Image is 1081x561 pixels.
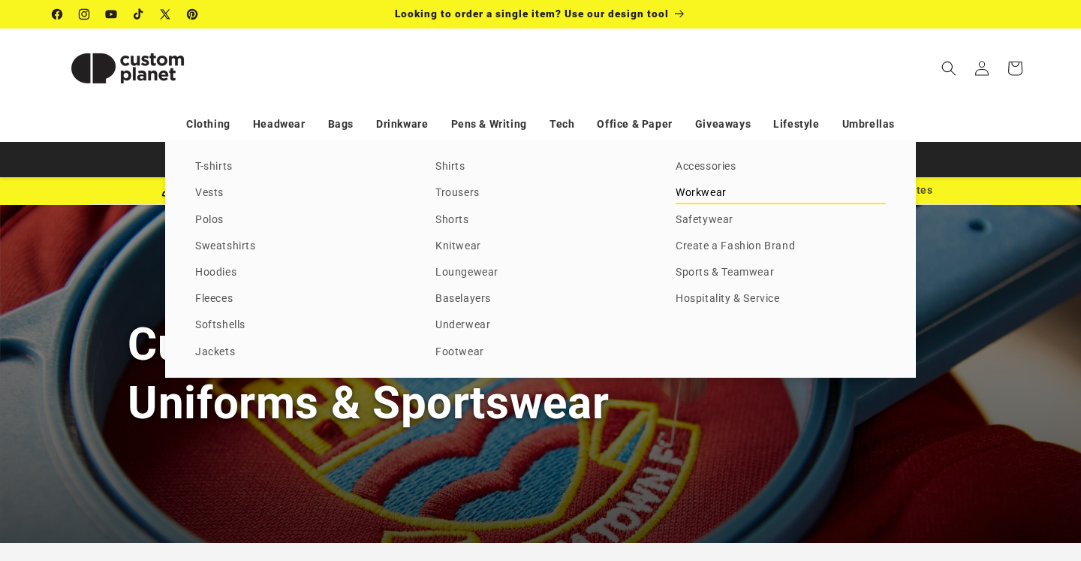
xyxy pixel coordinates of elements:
[676,183,886,204] a: Workwear
[435,237,646,257] a: Knitwear
[186,111,230,137] a: Clothing
[195,315,405,336] a: Softshells
[376,111,428,137] a: Drinkware
[676,263,886,283] a: Sports & Teamwear
[597,111,672,137] a: Office & Paper
[195,342,405,363] a: Jackets
[435,263,646,283] a: Loungewear
[435,210,646,231] a: Shorts
[676,210,886,231] a: Safetywear
[824,399,1081,561] iframe: Chat Widget
[435,342,646,363] a: Footwear
[328,111,354,137] a: Bags
[53,35,203,102] img: Custom Planet
[676,237,886,257] a: Create a Fashion Brand
[195,237,405,257] a: Sweatshirts
[195,263,405,283] a: Hoodies
[676,289,886,309] a: Hospitality & Service
[195,183,405,204] a: Vests
[932,52,965,85] summary: Search
[842,111,895,137] a: Umbrellas
[773,111,819,137] a: Lifestyle
[435,183,646,204] a: Trousers
[47,29,209,107] a: Custom Planet
[695,111,751,137] a: Giveaways
[195,210,405,231] a: Polos
[253,111,306,137] a: Headwear
[435,315,646,336] a: Underwear
[395,8,669,20] span: Looking to order a single item? Use our design tool
[550,111,574,137] a: Tech
[435,157,646,177] a: Shirts
[195,289,405,309] a: Fleeces
[451,111,527,137] a: Pens & Writing
[676,157,886,177] a: Accessories
[435,289,646,309] a: Baselayers
[195,157,405,177] a: T-shirts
